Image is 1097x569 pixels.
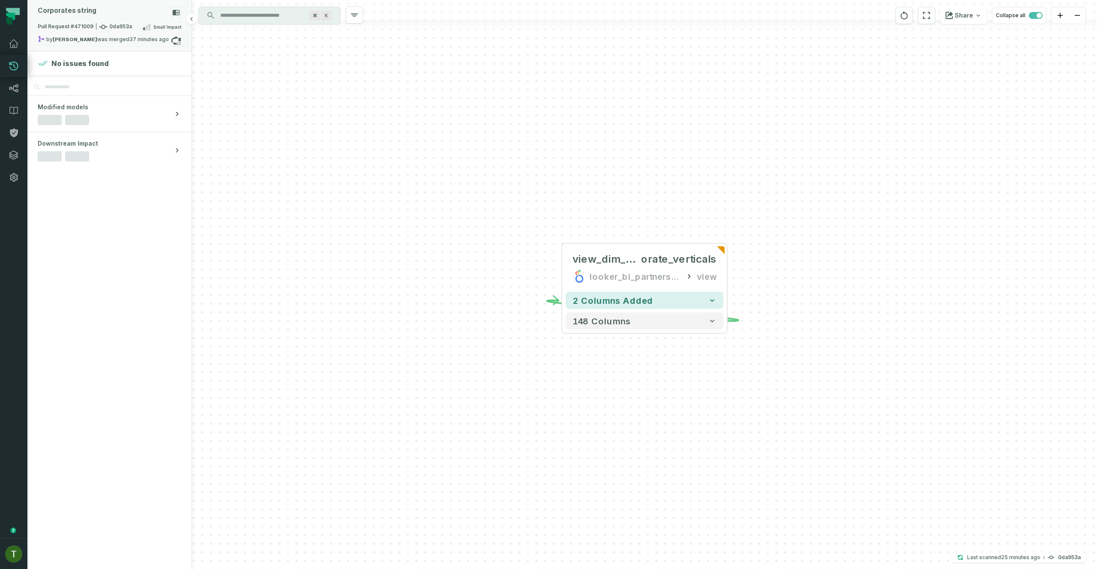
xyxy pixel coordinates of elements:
p: Last scanned [967,553,1040,562]
span: Press ⌘ + K to focus the search bar [309,11,321,21]
div: view_dim_corporate_verticals [572,252,716,266]
span: 148 columns [572,316,631,326]
button: Last scanned[DATE] 1:07:46 PM0da953a [952,552,1086,563]
relative-time: Aug 12, 2025, 1:07 PM GMT+3 [1001,554,1040,560]
strong: Tal Lisus (talli@payoneer.com) [53,37,97,42]
span: view_dim_corp [572,252,641,266]
a: View on azure_repos [171,36,181,46]
div: view [697,270,716,283]
span: Pull Request #471009 0da953a [38,23,132,31]
div: Tooltip anchor [9,527,17,534]
div: Corporates string [38,7,96,15]
relative-time: Aug 12, 2025, 12:55 PM GMT+3 [129,36,169,42]
div: by was merged [38,36,171,46]
button: zoom out [1069,7,1086,24]
g: Edge from d6338f2d1af0807de20c715eb21407ce to d6338f2d1af0807de20c715eb21407ce [547,300,738,321]
button: Hide browsing panel [186,14,197,24]
button: Modified models [27,96,192,132]
span: Downstream Impact [38,139,98,148]
button: Collapse all [992,7,1046,24]
span: 2 columns added [572,295,653,305]
h4: 0da953a [1058,555,1081,560]
span: orate_verticals [641,252,716,266]
button: Downstream Impact [27,132,192,168]
div: looker_bi_partners_ops [590,270,681,283]
button: zoom in [1052,7,1069,24]
img: avatar of Tomer Galun [5,545,22,563]
span: Press ⌘ + K to focus the search bar [321,11,332,21]
h4: No issues found [51,58,109,69]
button: Share [940,7,987,24]
span: Modified models [38,103,88,111]
span: Small Impact [153,24,181,30]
